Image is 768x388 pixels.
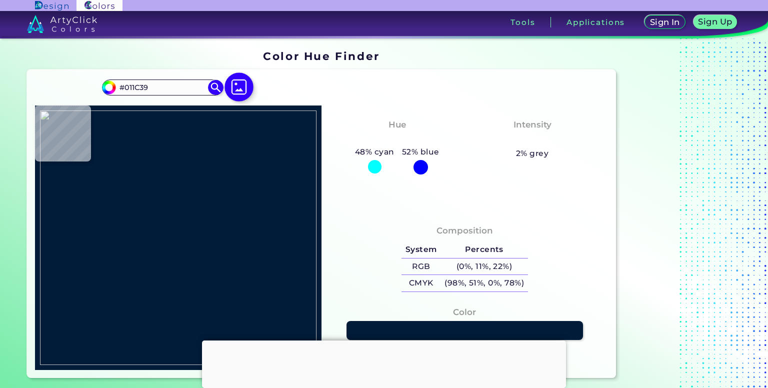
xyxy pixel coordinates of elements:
[208,80,223,95] img: icon search
[351,145,398,158] h5: 48% cyan
[398,145,443,158] h5: 52% blue
[401,258,440,275] h5: RGB
[510,133,554,145] h3: Vibrant
[401,241,440,258] h5: System
[513,117,551,132] h4: Intensity
[388,117,406,132] h4: Hue
[516,147,548,160] h5: 2% grey
[401,275,440,291] h5: CMYK
[620,46,745,381] iframe: Advertisement
[40,110,316,365] img: 55e9d7d1-8f09-4d80-8152-d34a96e9617b
[440,258,527,275] h5: (0%, 11%, 22%)
[369,133,425,145] h3: Cyan-Blue
[453,305,476,319] h4: Color
[224,72,253,101] img: icon picture
[646,16,683,28] a: Sign In
[566,18,625,26] h3: Applications
[263,48,379,63] h1: Color Hue Finder
[116,80,209,94] input: type color..
[35,1,68,10] img: ArtyClick Design logo
[695,16,735,28] a: Sign Up
[440,275,527,291] h5: (98%, 51%, 0%, 78%)
[651,18,678,26] h5: Sign In
[27,15,97,33] img: logo_artyclick_colors_white.svg
[202,340,566,385] iframe: Advertisement
[510,18,535,26] h3: Tools
[436,223,493,238] h4: Composition
[440,241,527,258] h5: Percents
[700,18,731,25] h5: Sign Up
